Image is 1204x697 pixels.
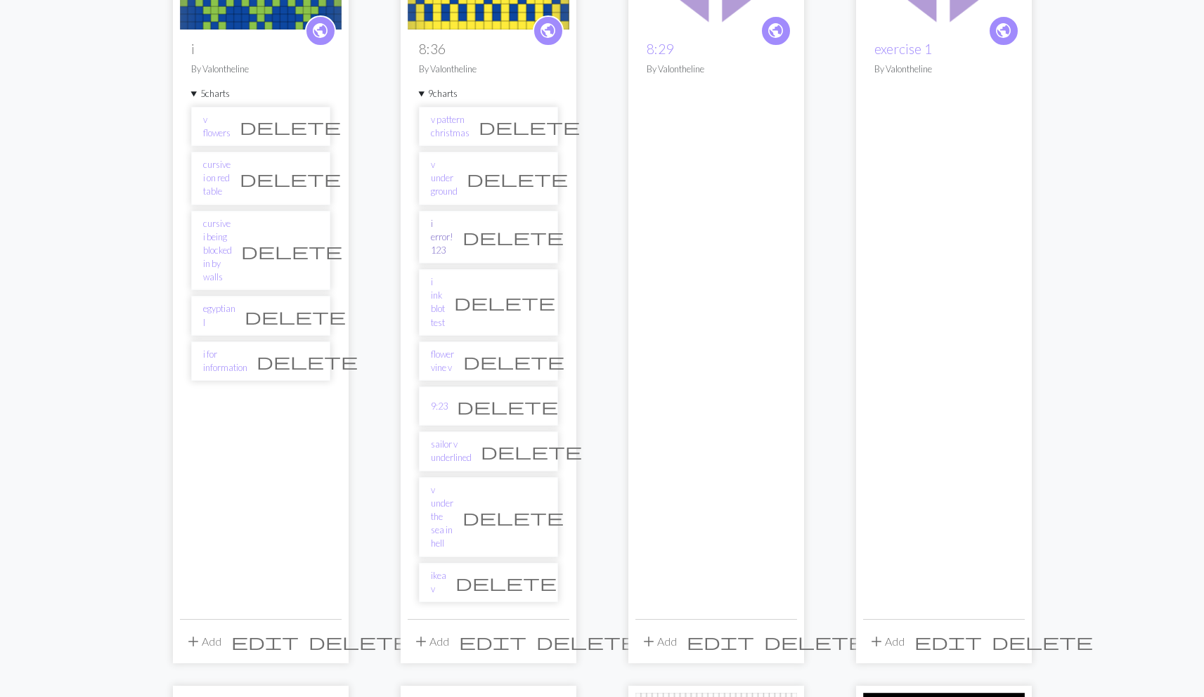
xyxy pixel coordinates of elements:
[539,17,557,45] i: public
[874,63,1014,76] p: By Valontheline
[874,41,932,57] a: exercise 1
[245,306,346,326] span: delete
[231,165,350,192] button: Delete chart
[992,632,1093,651] span: delete
[914,633,982,650] i: Edit
[431,483,453,551] a: v under the sea in hell
[203,113,231,140] a: v flowers
[462,227,564,247] span: delete
[431,400,448,413] a: 9:23
[481,441,582,461] span: delete
[453,223,573,250] button: Delete chart
[647,63,786,76] p: By Valontheline
[431,569,446,596] a: ikea v
[448,393,567,419] button: Delete chart
[203,158,231,199] a: cursive i on red table
[240,169,341,188] span: delete
[760,15,791,46] a: public
[479,117,580,136] span: delete
[459,633,526,650] i: Edit
[863,628,910,655] button: Add
[231,632,299,651] span: edit
[203,302,235,329] a: egyptian I
[235,303,355,330] button: Delete chart
[191,41,330,57] h2: i
[191,63,330,76] p: By Valontheline
[457,396,558,416] span: delete
[539,20,557,41] span: public
[241,241,342,261] span: delete
[419,41,558,57] h2: 8:36
[687,632,754,651] span: edit
[635,628,682,655] button: Add
[764,632,865,651] span: delete
[531,628,642,655] button: Delete
[454,348,574,374] button: Delete chart
[231,113,350,140] button: Delete chart
[431,113,470,140] a: v pattern christmas
[454,292,555,312] span: delete
[431,348,454,374] a: flower vine v
[191,87,330,100] summary: 5charts
[247,348,367,374] button: Delete chart
[453,504,573,530] button: Delete chart
[472,438,591,464] button: Delete chart
[240,117,341,136] span: delete
[910,628,987,655] button: Edit
[413,632,429,651] span: add
[231,633,299,650] i: Edit
[995,17,1012,45] i: public
[431,217,453,258] a: i error! 123
[988,15,1019,46] a: public
[446,569,566,596] button: Delete chart
[203,348,247,374] a: i for information
[431,158,458,199] a: v under ground
[311,17,329,45] i: public
[419,63,558,76] p: By Valontheline
[419,87,558,100] summary: 9charts
[226,628,304,655] button: Edit
[682,628,759,655] button: Edit
[304,628,415,655] button: Delete
[470,113,589,140] button: Delete chart
[454,628,531,655] button: Edit
[914,632,982,651] span: edit
[533,15,564,46] a: public
[759,628,870,655] button: Delete
[767,17,784,45] i: public
[647,41,673,57] a: 8:29
[868,632,885,651] span: add
[995,20,1012,41] span: public
[987,628,1098,655] button: Delete
[687,633,754,650] i: Edit
[431,275,445,330] a: i ink blot test
[458,165,577,192] button: Delete chart
[311,20,329,41] span: public
[309,632,410,651] span: delete
[185,632,202,651] span: add
[467,169,568,188] span: delete
[462,507,564,527] span: delete
[431,438,472,464] a: sailor v underlined
[463,351,564,371] span: delete
[459,632,526,651] span: edit
[257,351,358,371] span: delete
[408,628,454,655] button: Add
[305,15,336,46] a: public
[180,628,226,655] button: Add
[536,632,637,651] span: delete
[232,237,351,264] button: Delete chart
[455,573,557,592] span: delete
[640,632,657,651] span: add
[767,20,784,41] span: public
[203,217,232,285] a: cursive i being blocked in by walls
[445,289,564,315] button: Delete chart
